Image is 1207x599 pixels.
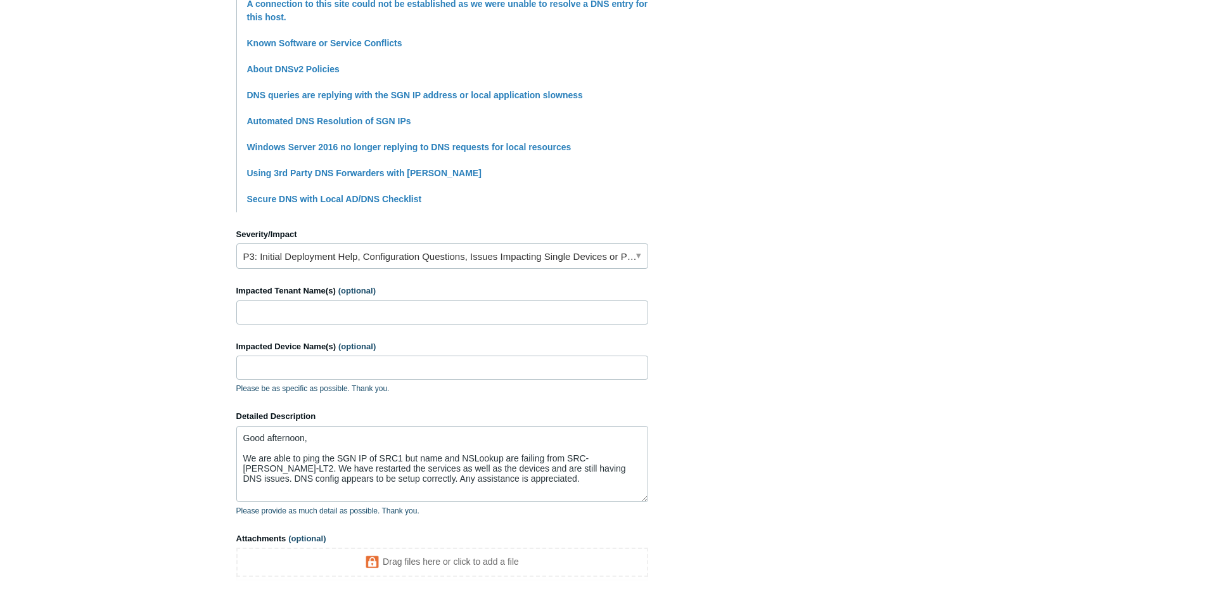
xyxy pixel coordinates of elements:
[236,383,648,394] p: Please be as specific as possible. Thank you.
[236,410,648,423] label: Detailed Description
[236,285,648,297] label: Impacted Tenant Name(s)
[338,286,376,295] span: (optional)
[338,342,376,351] span: (optional)
[236,505,648,517] p: Please provide as much detail as possible. Thank you.
[236,243,648,269] a: P3: Initial Deployment Help, Configuration Questions, Issues Impacting Single Devices or Past Out...
[288,534,326,543] span: (optional)
[236,340,648,353] label: Impacted Device Name(s)
[247,90,583,100] a: DNS queries are replying with the SGN IP address or local application slowness
[247,64,340,74] a: About DNSv2 Policies
[236,532,648,545] label: Attachments
[247,194,422,204] a: Secure DNS with Local AD/DNS Checklist
[247,142,572,152] a: Windows Server 2016 no longer replying to DNS requests for local resources
[247,38,402,48] a: Known Software or Service Conflicts
[247,168,482,178] a: Using 3rd Party DNS Forwarders with [PERSON_NAME]
[236,228,648,241] label: Severity/Impact
[247,116,411,126] a: Automated DNS Resolution of SGN IPs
